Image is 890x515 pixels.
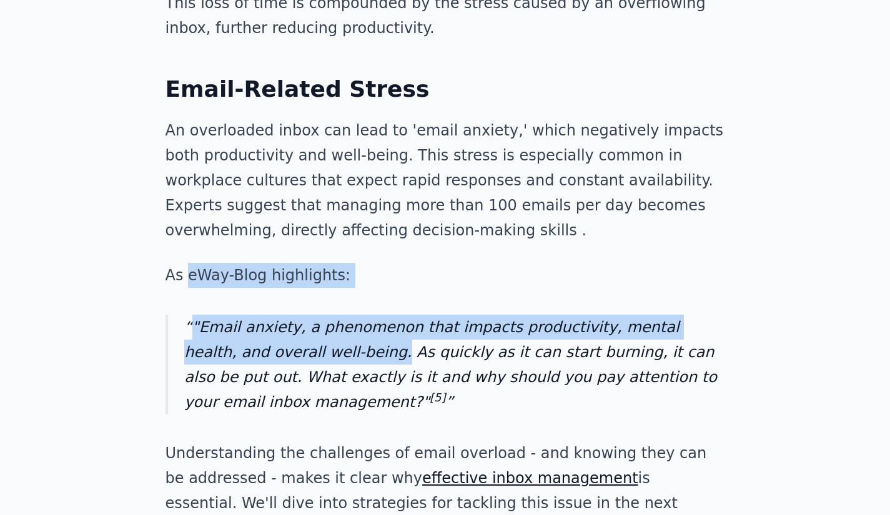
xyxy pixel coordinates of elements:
a: [5] [430,393,446,411]
a: effective inbox management [422,469,638,487]
p: "Email anxiety, a phenomenon that impacts productivity, mental health, and overall well-being. As... [184,315,724,414]
h3: Email-Related Stress [166,76,725,103]
p: An overloaded inbox can lead to 'email anxiety,' which negatively impacts both productivity and w... [166,118,725,243]
p: As eWay-Blog highlights: [166,263,725,288]
sup: [5] [430,391,446,404]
